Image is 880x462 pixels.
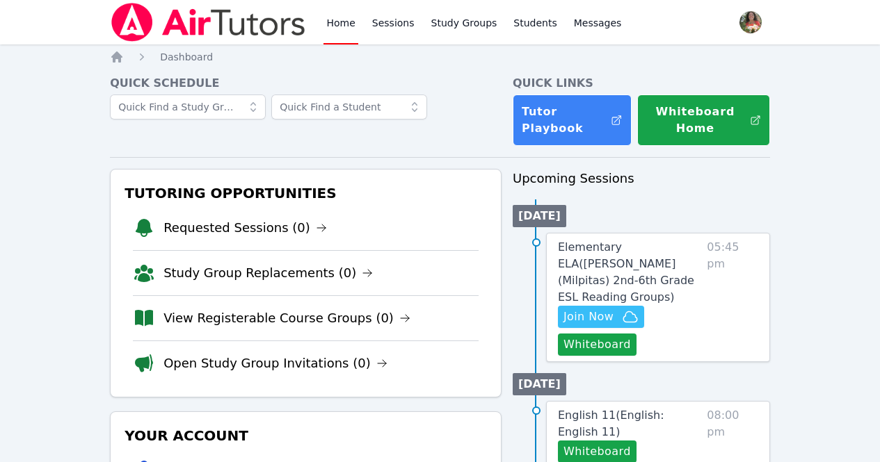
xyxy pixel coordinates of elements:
nav: Breadcrumb [110,50,770,64]
span: Join Now [563,308,614,325]
h4: Quick Links [513,75,770,92]
span: Messages [574,16,622,30]
a: Dashboard [160,50,213,64]
span: 05:45 pm [707,239,758,356]
a: Requested Sessions (0) [163,218,327,238]
input: Quick Find a Study Group [110,94,266,119]
button: Whiteboard [558,333,637,356]
a: English 11(English: English 11) [558,407,701,440]
input: Quick Find a Student [271,94,427,119]
a: Open Study Group Invitations (0) [163,354,387,373]
button: Whiteboard Home [637,94,770,146]
h3: Upcoming Sessions [513,169,770,188]
li: [DATE] [513,205,566,227]
h4: Quick Schedule [110,75,502,92]
span: Dashboard [160,51,213,63]
a: Tutor Playbook [513,94,632,146]
span: English 11 ( English: English 11 ) [558,409,664,438]
button: Join Now [558,306,644,328]
h3: Your Account [122,423,490,448]
li: [DATE] [513,373,566,395]
a: View Registerable Course Groups (0) [163,308,410,328]
span: Elementary ELA ( [PERSON_NAME] (Milpitas) 2nd-6th Grade ESL Reading Groups ) [558,240,694,304]
img: Air Tutors [110,3,307,42]
h3: Tutoring Opportunities [122,181,490,206]
a: Study Group Replacements (0) [163,263,373,283]
a: Elementary ELA([PERSON_NAME] (Milpitas) 2nd-6th Grade ESL Reading Groups) [558,239,701,306]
